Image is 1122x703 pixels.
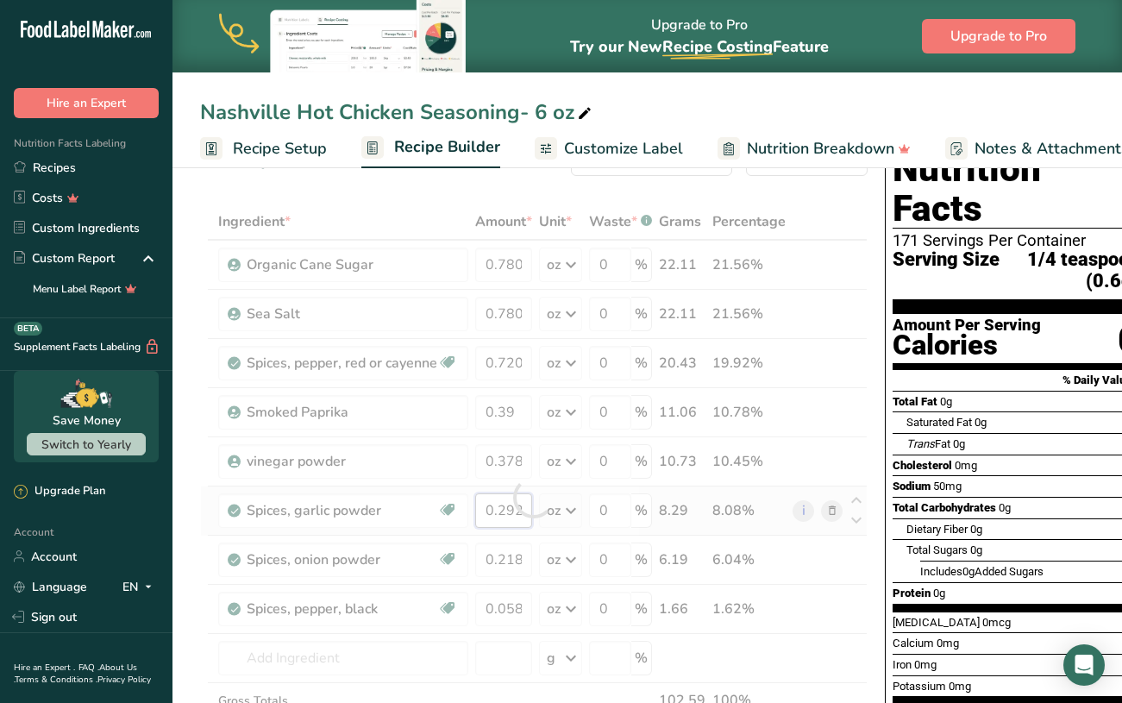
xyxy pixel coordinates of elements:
[914,658,937,671] span: 0mg
[122,576,159,597] div: EN
[970,543,982,556] span: 0g
[953,437,965,450] span: 0g
[893,680,946,693] span: Potassium
[662,36,773,57] span: Recipe Costing
[940,395,952,408] span: 0g
[906,437,935,450] i: Trans
[893,637,934,650] span: Calcium
[893,616,980,629] span: [MEDICAL_DATA]
[920,565,1044,578] span: Includes Added Sugars
[564,137,683,160] span: Customize Label
[53,411,121,430] div: Save Money
[893,658,912,671] span: Iron
[893,333,1041,358] div: Calories
[14,662,137,686] a: About Us .
[906,437,950,450] span: Fat
[893,459,952,472] span: Cholesterol
[893,395,937,408] span: Total Fat
[950,26,1047,47] span: Upgrade to Pro
[14,322,42,336] div: BETA
[41,436,131,453] span: Switch to Yearly
[200,97,595,128] div: Nashville Hot Chicken Seasoning- 6 oz
[27,433,146,455] button: Switch to Yearly
[982,616,1011,629] span: 0mcg
[906,523,968,536] span: Dietary Fiber
[14,88,159,118] button: Hire an Expert
[906,543,968,556] span: Total Sugars
[933,587,945,599] span: 0g
[718,129,911,168] a: Nutrition Breakdown
[200,129,327,168] a: Recipe Setup
[893,317,1041,334] div: Amount Per Serving
[922,19,1075,53] button: Upgrade to Pro
[14,572,87,602] a: Language
[78,662,99,674] a: FAQ .
[955,459,977,472] span: 0mg
[893,587,931,599] span: Protein
[893,501,996,514] span: Total Carbohydrates
[570,36,829,57] span: Try our New Feature
[893,249,1000,292] span: Serving Size
[15,674,97,686] a: Terms & Conditions .
[937,637,959,650] span: 0mg
[999,501,1011,514] span: 0g
[14,483,105,500] div: Upgrade Plan
[14,662,75,674] a: Hire an Expert .
[1063,644,1105,686] div: Open Intercom Messenger
[394,135,500,159] span: Recipe Builder
[962,565,975,578] span: 0g
[893,480,931,493] span: Sodium
[361,128,500,169] a: Recipe Builder
[233,137,327,160] span: Recipe Setup
[97,674,151,686] a: Privacy Policy
[747,137,894,160] span: Nutrition Breakdown
[906,416,972,429] span: Saturated Fat
[949,680,971,693] span: 0mg
[970,523,982,536] span: 0g
[933,480,962,493] span: 50mg
[14,249,115,267] div: Custom Report
[535,129,683,168] a: Customize Label
[570,1,829,72] div: Upgrade to Pro
[975,416,987,429] span: 0g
